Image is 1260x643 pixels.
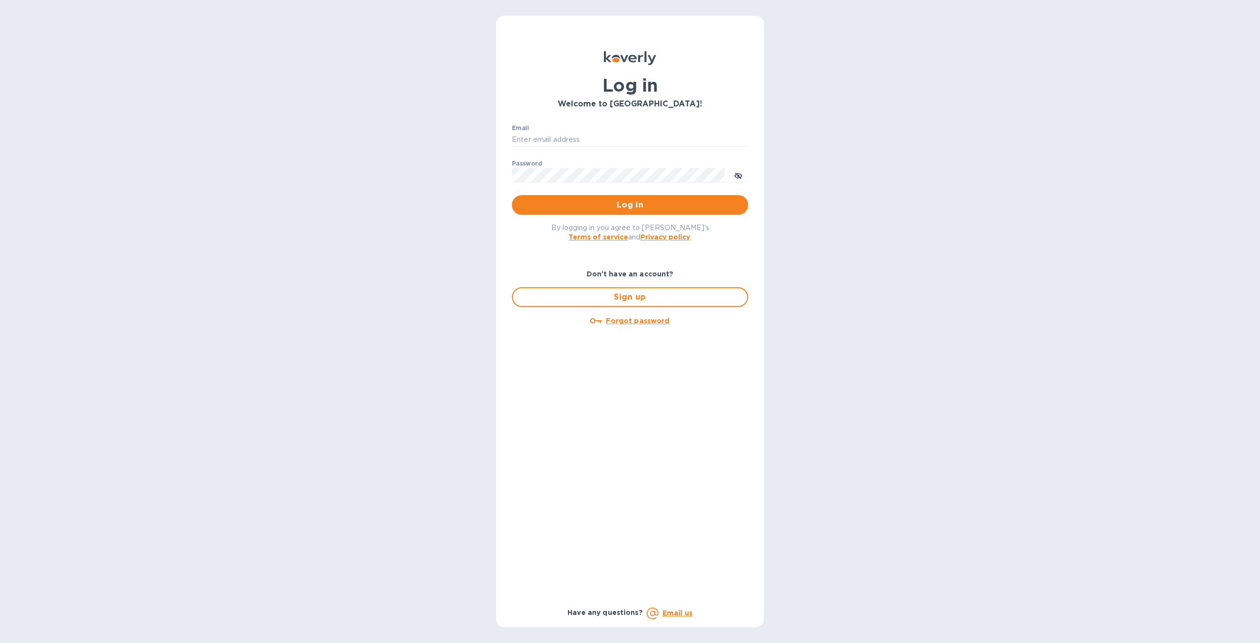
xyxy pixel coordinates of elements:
[512,133,748,147] input: Enter email address
[512,195,748,215] button: Log in
[606,317,669,325] u: Forgot password
[520,199,740,211] span: Log in
[521,291,739,303] span: Sign up
[604,51,656,65] img: Koverly
[512,125,529,131] label: Email
[512,287,748,307] button: Sign up
[512,100,748,109] h3: Welcome to [GEOGRAPHIC_DATA]!
[512,161,542,167] label: Password
[662,609,693,617] a: Email us
[512,75,748,96] h1: Log in
[567,609,643,616] b: Have any questions?
[640,233,690,241] a: Privacy policy
[568,233,628,241] a: Terms of service
[551,224,709,241] span: By logging in you agree to [PERSON_NAME]'s and .
[728,165,748,185] button: toggle password visibility
[587,270,674,278] b: Don't have an account?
